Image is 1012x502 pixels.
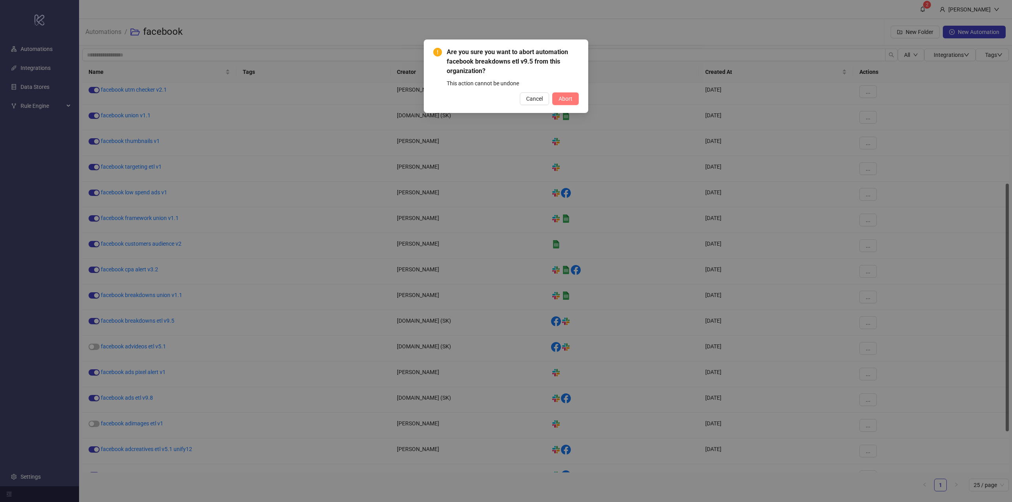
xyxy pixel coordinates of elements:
span: Abort [559,96,572,102]
div: This action cannot be undone [447,79,579,88]
span: Cancel [526,96,543,102]
span: Are you sure you want to abort automation facebook breakdowns etl v9.5 from this organization? [447,47,579,76]
button: Abort [552,92,579,105]
span: exclamation-circle [433,48,442,56]
button: Cancel [520,92,549,105]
